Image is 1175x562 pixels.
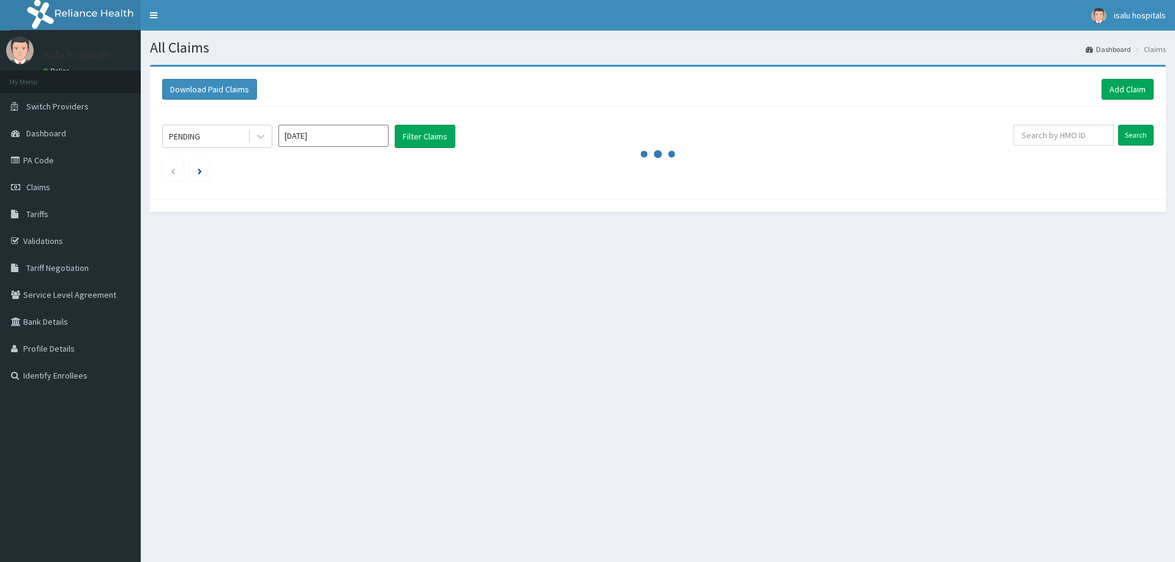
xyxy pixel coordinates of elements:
span: Dashboard [26,128,66,139]
button: Filter Claims [395,125,455,148]
p: isalu hospitals [43,50,111,61]
img: User Image [6,37,34,64]
input: Search by HMO ID [1013,125,1114,146]
span: Claims [26,182,50,193]
svg: audio-loading [640,136,676,172]
span: Switch Providers [26,101,89,112]
a: Online [43,67,72,75]
li: Claims [1132,44,1166,54]
span: Tariff Negotiation [26,262,89,273]
input: Select Month and Year [278,125,389,147]
span: isalu hospitals [1114,10,1166,21]
span: Tariffs [26,209,48,220]
a: Next page [198,165,202,176]
div: PENDING [169,130,200,142]
img: User Image [1091,8,1106,23]
a: Previous page [170,165,176,176]
input: Search [1118,125,1154,146]
h1: All Claims [150,40,1166,56]
button: Download Paid Claims [162,79,257,100]
a: Add Claim [1102,79,1154,100]
a: Dashboard [1086,44,1131,54]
